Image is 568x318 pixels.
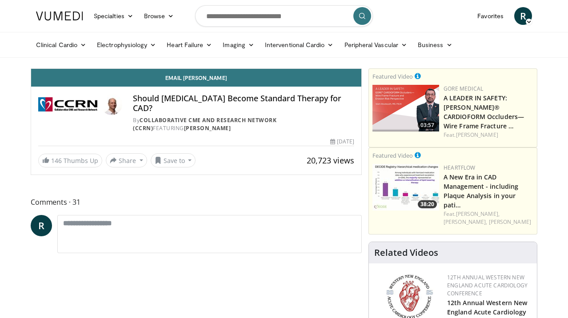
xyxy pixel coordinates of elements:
[418,121,437,129] span: 03:57
[307,155,354,166] span: 20,723 views
[444,210,533,226] div: Feat.
[92,36,161,54] a: Electrophysiology
[31,36,92,54] a: Clinical Cardio
[139,7,180,25] a: Browse
[444,85,483,92] a: Gore Medical
[444,131,533,139] div: Feat.
[31,196,362,208] span: Comments 31
[106,153,147,167] button: Share
[447,274,528,297] a: 12th Annual Western New England Acute Cardiology Conference
[418,200,437,208] span: 38:20
[330,138,354,146] div: [DATE]
[372,164,439,211] a: 38:20
[133,116,276,132] a: Collaborative CME and Research Network (CCRN)
[195,5,373,27] input: Search topics, interventions
[372,164,439,211] img: 738d0e2d-290f-4d89-8861-908fb8b721dc.150x105_q85_crop-smart_upscale.jpg
[372,85,439,131] img: 9990610e-7b98-4a1a-8e13-3eef897f3a0c.png.150x105_q85_crop-smart_upscale.png
[456,131,498,139] a: [PERSON_NAME]
[374,247,438,258] h4: Related Videos
[133,116,354,132] div: By FEATURING
[472,7,509,25] a: Favorites
[260,36,339,54] a: Interventional Cardio
[444,173,518,209] a: A New Era in CAD Management - including Plaque Analysis in your pati…
[31,215,52,236] a: R
[372,151,413,159] small: Featured Video
[444,218,487,226] a: [PERSON_NAME],
[38,154,102,167] a: 146 Thumbs Up
[36,12,83,20] img: VuMedi Logo
[217,36,260,54] a: Imaging
[161,36,217,54] a: Heart Failure
[489,218,531,226] a: [PERSON_NAME]
[412,36,458,54] a: Business
[151,153,196,167] button: Save to
[51,156,62,165] span: 146
[184,124,231,132] a: [PERSON_NAME]
[372,72,413,80] small: Featured Video
[339,36,412,54] a: Peripheral Vascular
[88,7,139,25] a: Specialties
[444,164,476,171] a: Heartflow
[101,94,122,115] img: Avatar
[133,94,354,113] h4: Should [MEDICAL_DATA] Become Standard Therapy for CAD?
[372,85,439,131] a: 03:57
[38,94,97,115] img: Collaborative CME and Research Network (CCRN)
[514,7,532,25] a: R
[31,69,361,87] a: Email [PERSON_NAME]
[456,210,500,218] a: [PERSON_NAME],
[444,94,524,130] a: A LEADER IN SAFETY: [PERSON_NAME]® CARDIOFORM Occluders— Wire Frame Fracture …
